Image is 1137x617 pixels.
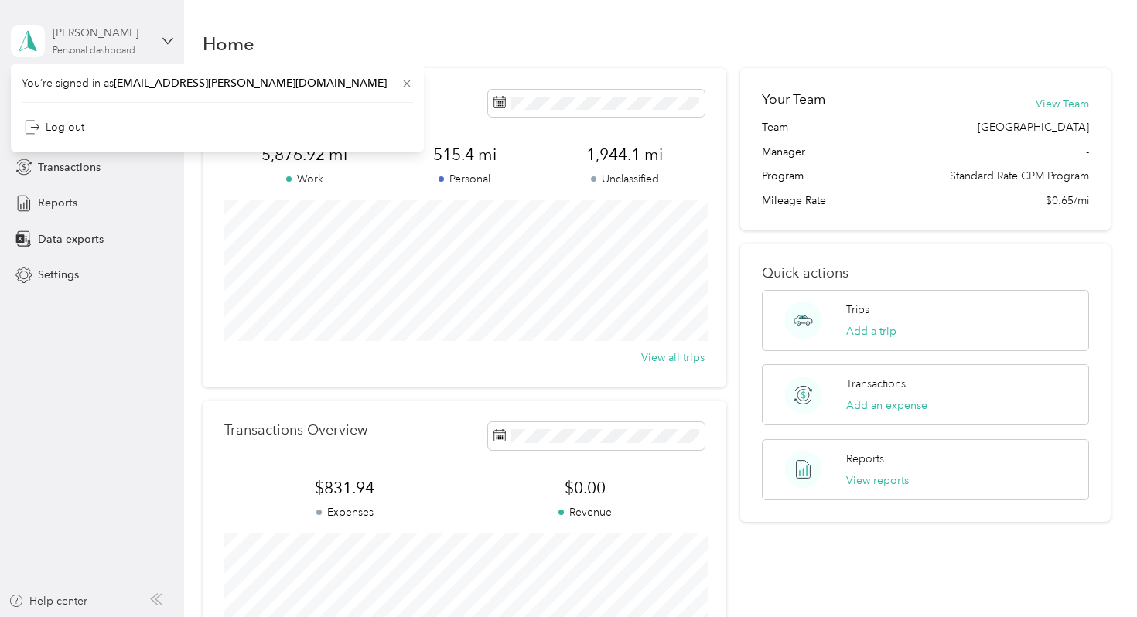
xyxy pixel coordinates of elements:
[846,376,906,392] p: Transactions
[224,504,465,520] p: Expenses
[846,323,896,339] button: Add a trip
[762,168,804,184] span: Program
[53,46,135,56] div: Personal dashboard
[762,144,805,160] span: Manager
[224,171,384,187] p: Work
[846,472,909,489] button: View reports
[465,504,705,520] p: Revenue
[846,397,927,414] button: Add an expense
[545,144,705,165] span: 1,944.1 mi
[950,168,1089,184] span: Standard Rate CPM Program
[762,90,825,109] h2: Your Team
[762,119,788,135] span: Team
[224,477,465,499] span: $831.94
[25,119,84,135] div: Log out
[38,267,79,283] span: Settings
[38,231,104,247] span: Data exports
[114,77,387,90] span: [EMAIL_ADDRESS][PERSON_NAME][DOMAIN_NAME]
[545,171,705,187] p: Unclassified
[641,349,705,366] button: View all trips
[846,302,869,318] p: Trips
[762,265,1089,281] p: Quick actions
[1050,530,1137,617] iframe: Everlance-gr Chat Button Frame
[465,477,705,499] span: $0.00
[53,25,149,41] div: [PERSON_NAME]
[978,119,1089,135] span: [GEOGRAPHIC_DATA]
[846,451,884,467] p: Reports
[38,195,77,211] span: Reports
[22,75,413,91] span: You’re signed in as
[762,193,826,209] span: Mileage Rate
[384,144,545,165] span: 515.4 mi
[224,422,367,438] p: Transactions Overview
[1086,144,1089,160] span: -
[38,159,101,176] span: Transactions
[224,144,384,165] span: 5,876.92 mi
[1046,193,1089,209] span: $0.65/mi
[203,36,254,52] h1: Home
[9,593,87,609] button: Help center
[384,171,545,187] p: Personal
[1036,96,1089,112] button: View Team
